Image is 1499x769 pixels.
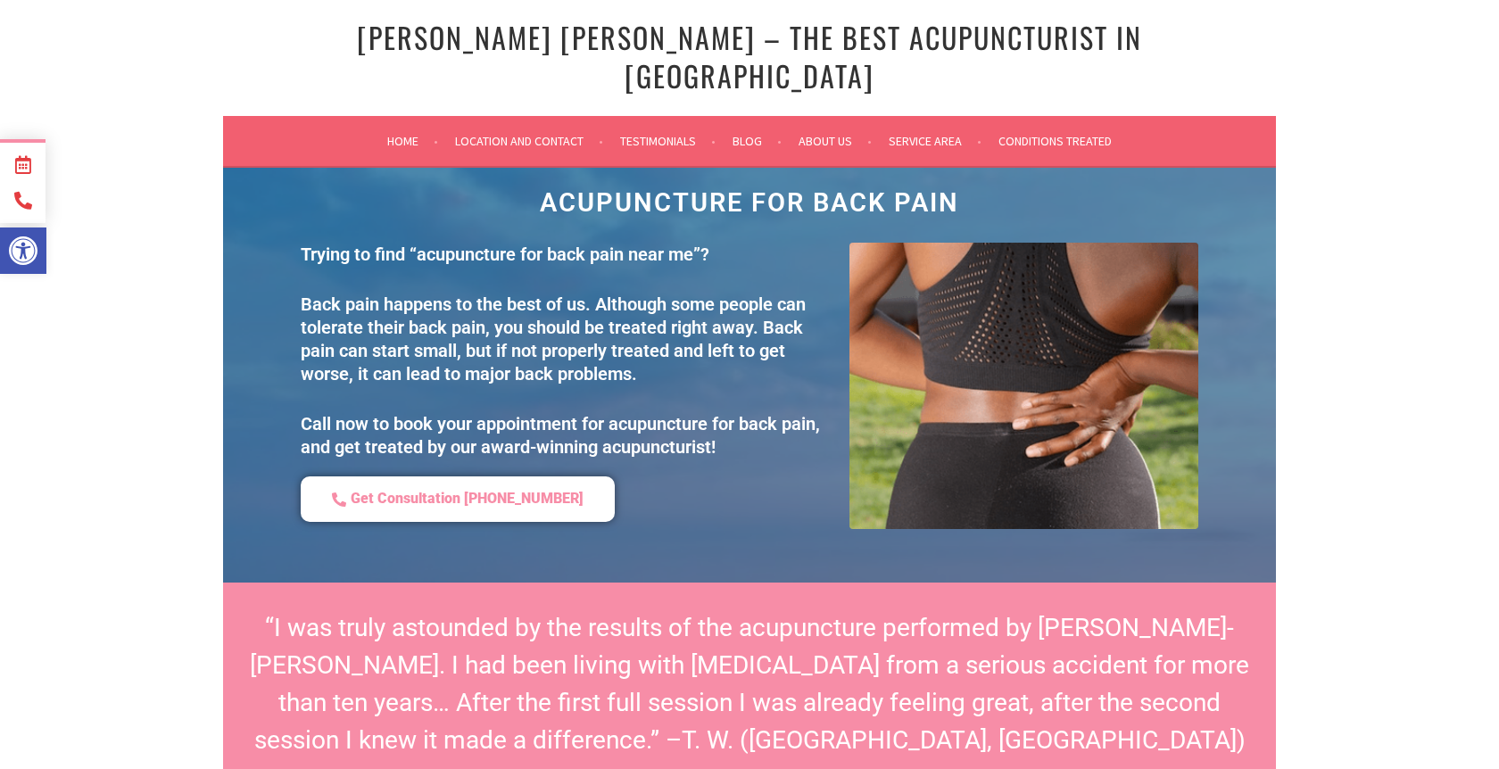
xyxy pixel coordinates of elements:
a: Home [387,130,438,152]
a: Blog [733,130,782,152]
p: Back pain happens to the best of us. Although some people can tolerate their back pain, you shoul... [301,293,832,385]
a: Service Area [889,130,981,152]
a: About Us [799,130,872,152]
a: Conditions Treated [998,130,1112,152]
a: [PERSON_NAME] [PERSON_NAME] – The Best Acupuncturist In [GEOGRAPHIC_DATA] [357,16,1142,96]
span: Get Consultation [PHONE_NUMBER] [351,490,584,509]
p: Trying to find “acupuncture for back pain near me”? [301,243,832,266]
a: Testimonials [620,130,716,152]
p: “I was truly astounded by the results of the acupuncture performed by [PERSON_NAME]-[PERSON_NAME]... [241,609,1258,759]
a: Location and Contact [455,130,603,152]
span: T. W. ([GEOGRAPHIC_DATA], [GEOGRAPHIC_DATA]) [682,725,1246,755]
p: Call now to book your appointment for acupuncture for back pain, and get treated by our award-win... [301,412,832,459]
img: irvine acupuncture for back pain treatment [849,243,1197,529]
h1: Acupuncture for Back Pain [292,190,1207,216]
a: Get Consultation [PHONE_NUMBER] [301,476,615,522]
